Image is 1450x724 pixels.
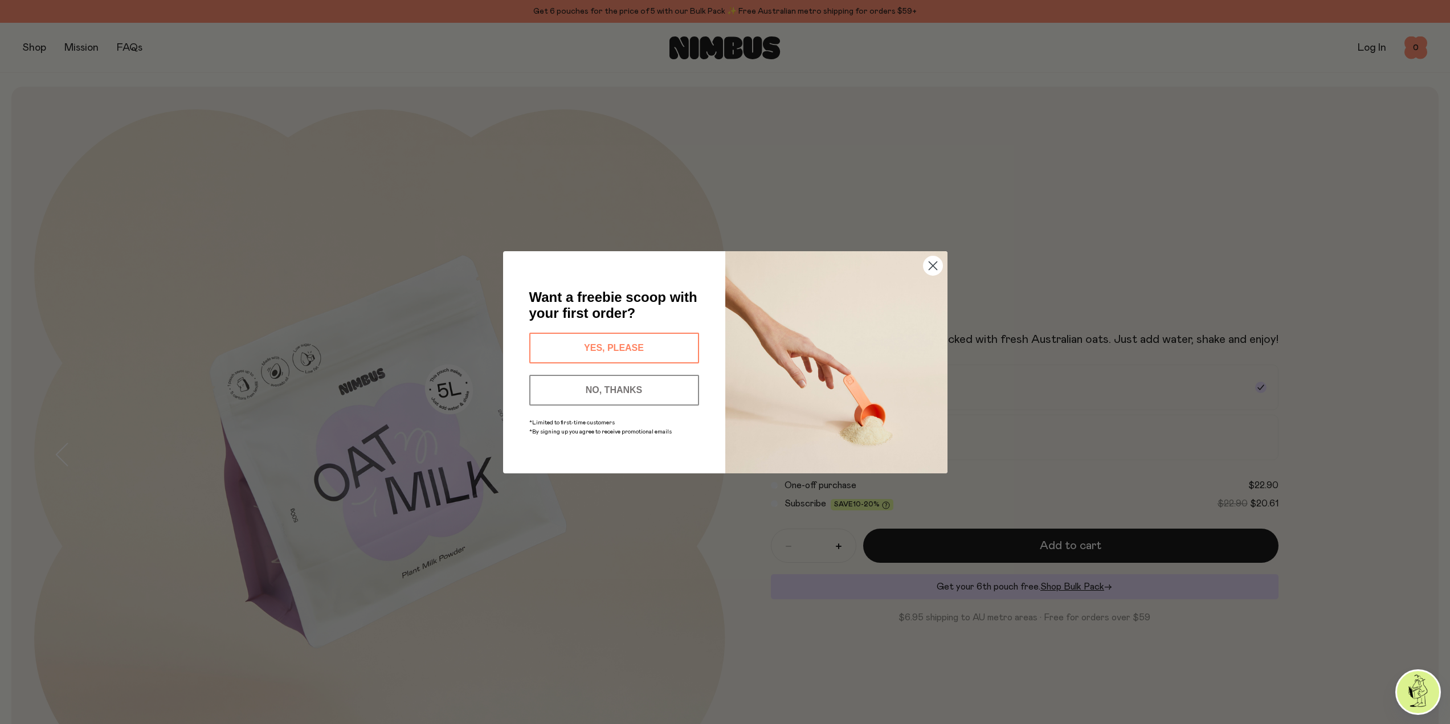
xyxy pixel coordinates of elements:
[923,256,943,276] button: Close dialog
[529,375,699,406] button: NO, THANKS
[529,333,699,363] button: YES, PLEASE
[529,289,697,321] span: Want a freebie scoop with your first order?
[529,420,615,426] span: *Limited to first-time customers
[725,251,947,473] img: c0d45117-8e62-4a02-9742-374a5db49d45.jpeg
[529,429,672,435] span: *By signing up you agree to receive promotional emails
[1397,671,1439,713] img: agent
